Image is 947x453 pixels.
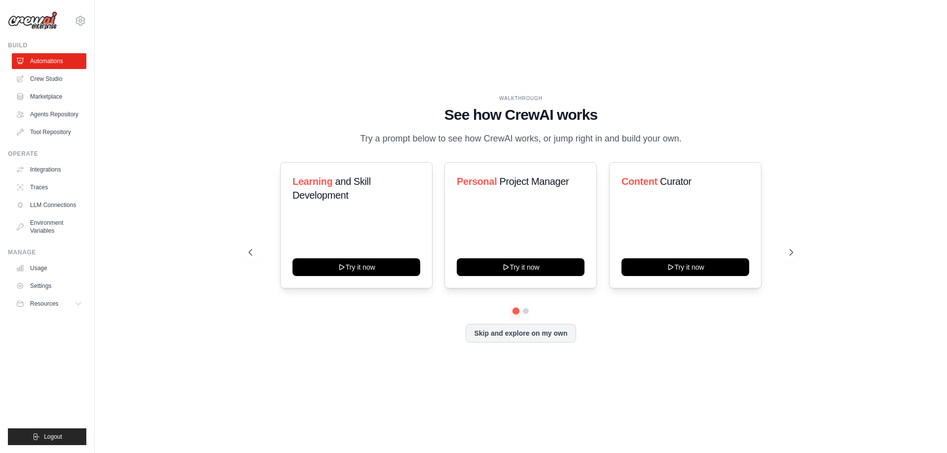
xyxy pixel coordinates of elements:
a: Integrations [12,162,86,177]
h1: See how CrewAI works [249,106,793,124]
div: Manage [8,248,86,256]
div: WALKTHROUGH [249,95,793,102]
button: Skip and explore on my own [466,324,576,343]
a: Environment Variables [12,215,86,239]
p: Try a prompt below to see how CrewAI works, or jump right in and build your own. [355,132,687,146]
button: Logout [8,428,86,445]
span: Resources [30,300,58,308]
a: LLM Connections [12,197,86,213]
a: Marketplace [12,89,86,105]
a: Agents Repository [12,106,86,122]
button: Try it now [457,258,584,276]
a: Traces [12,179,86,195]
span: Learning [292,176,332,187]
a: Tool Repository [12,124,86,140]
button: Try it now [621,258,749,276]
iframe: Chat Widget [898,406,947,453]
a: Automations [12,53,86,69]
div: Operate [8,150,86,158]
a: Crew Studio [12,71,86,87]
a: Settings [12,278,86,294]
span: and Skill Development [292,176,370,201]
div: Build [8,41,86,49]
span: Content [621,176,657,187]
span: Logout [44,433,62,441]
span: Personal [457,176,497,187]
span: Project Manager [500,176,569,187]
img: Logo [8,11,57,30]
button: Resources [12,296,86,312]
button: Try it now [292,258,420,276]
span: Curator [660,176,692,187]
a: Usage [12,260,86,276]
